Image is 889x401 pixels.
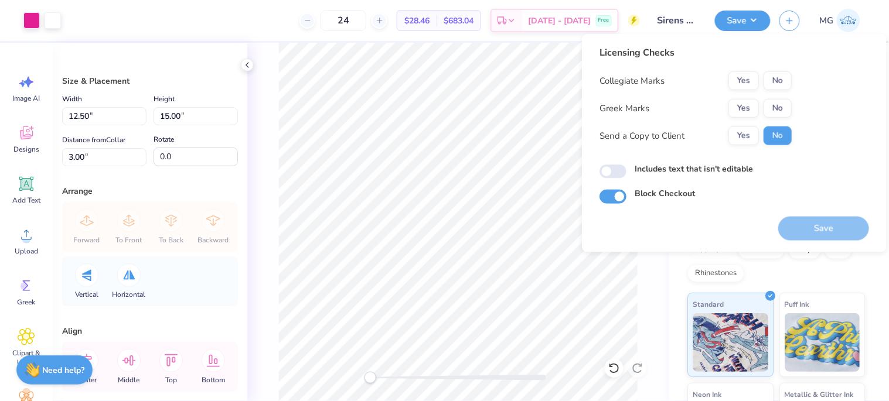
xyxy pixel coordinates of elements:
span: [DATE] - [DATE] [528,15,591,27]
img: Michael Galon [837,9,860,32]
label: Height [154,92,175,106]
input: – – [321,10,366,31]
span: Bottom [202,375,225,385]
span: Neon Ink [693,388,722,400]
img: Standard [693,313,769,372]
div: Licensing Checks [600,46,792,60]
img: Puff Ink [785,313,861,372]
div: Rhinestones [688,265,745,282]
button: Yes [728,99,759,118]
button: No [764,126,792,145]
button: Save [715,11,771,31]
span: Top [165,375,177,385]
span: $683.04 [444,15,474,27]
span: Horizontal [113,290,146,299]
span: Free [598,16,609,25]
button: Yes [728,126,759,145]
span: Standard [693,298,724,310]
span: MG [820,14,834,28]
div: Size & Placement [62,75,238,87]
strong: Need help? [43,365,85,376]
div: Accessibility label [365,372,376,383]
span: Metallic & Glitter Ink [785,388,854,400]
span: Greek [18,297,36,307]
span: Center [77,375,97,385]
label: Distance from Collar [62,133,125,147]
label: Includes text that isn't editable [635,163,753,175]
span: Vertical [75,290,98,299]
span: Add Text [12,196,40,205]
div: Send a Copy to Client [600,129,684,143]
span: Image AI [13,94,40,103]
label: Width [62,92,82,106]
span: Clipart & logos [7,348,46,367]
a: MG [815,9,866,32]
label: Block Checkout [635,187,695,200]
div: Collegiate Marks [600,74,665,88]
label: Rotate [154,132,174,146]
div: Greek Marks [600,102,649,115]
span: Upload [15,246,38,256]
span: $28.46 [404,15,430,27]
button: No [764,71,792,90]
div: Align [62,325,238,337]
input: Untitled Design [649,9,706,32]
span: Middle [118,375,140,385]
button: No [764,99,792,118]
span: Designs [13,145,39,154]
span: Puff Ink [785,298,810,310]
div: Arrange [62,185,238,197]
button: Yes [728,71,759,90]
